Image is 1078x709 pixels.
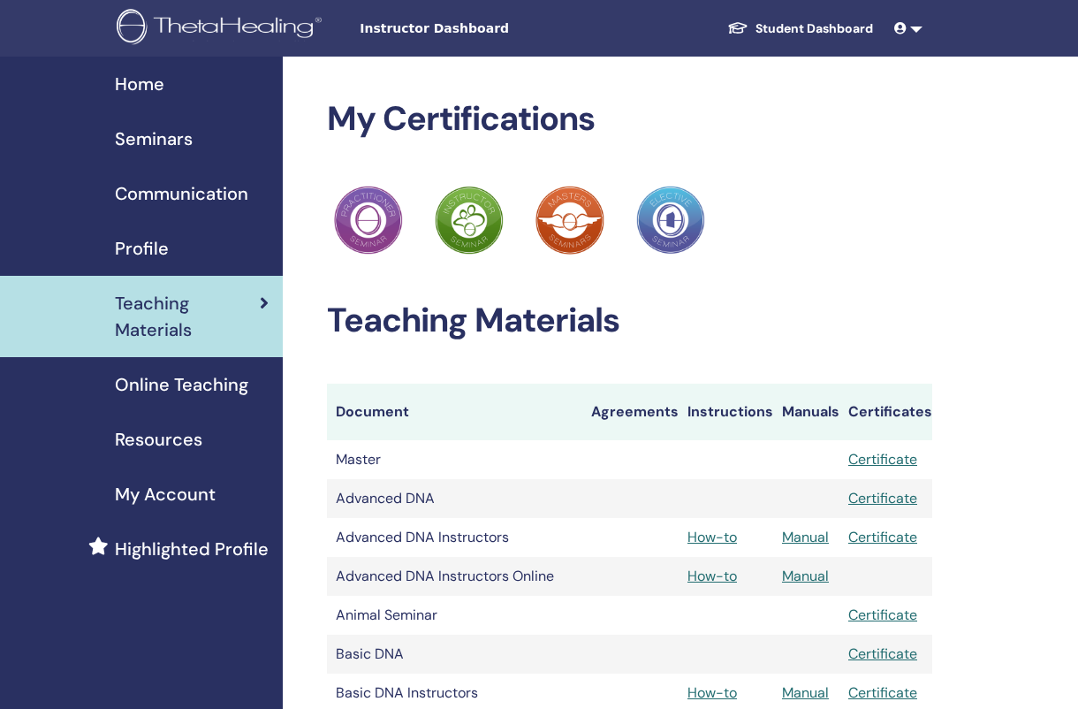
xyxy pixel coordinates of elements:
[115,371,248,398] span: Online Teaching
[327,384,582,440] th: Document
[782,567,829,585] a: Manual
[848,606,917,624] a: Certificate
[636,186,705,255] img: Practitioner
[848,450,917,469] a: Certificate
[839,384,932,440] th: Certificates
[687,567,737,585] a: How-to
[687,683,737,702] a: How-to
[327,99,932,140] h2: My Certifications
[115,536,269,562] span: Highlighted Profile
[848,489,917,507] a: Certificate
[115,235,169,262] span: Profile
[360,19,625,38] span: Instructor Dashboard
[115,290,260,343] span: Teaching Materials
[115,481,216,507] span: My Account
[327,301,932,341] h2: Teaching Materials
[327,479,582,518] td: Advanced DNA
[334,186,403,255] img: Practitioner
[582,384,679,440] th: Agreements
[327,518,582,557] td: Advanced DNA Instructors
[327,557,582,596] td: Advanced DNA Instructors Online
[535,186,604,255] img: Practitioner
[848,528,917,546] a: Certificate
[115,426,202,453] span: Resources
[327,596,582,635] td: Animal Seminar
[782,683,829,702] a: Manual
[848,683,917,702] a: Certificate
[117,9,328,49] img: logo.png
[115,180,248,207] span: Communication
[435,186,504,255] img: Practitioner
[773,384,839,440] th: Manuals
[327,440,582,479] td: Master
[327,635,582,674] td: Basic DNA
[727,20,748,35] img: graduation-cap-white.svg
[782,528,829,546] a: Manual
[679,384,773,440] th: Instructions
[848,644,917,663] a: Certificate
[713,12,887,45] a: Student Dashboard
[115,71,164,97] span: Home
[687,528,737,546] a: How-to
[115,126,193,152] span: Seminars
